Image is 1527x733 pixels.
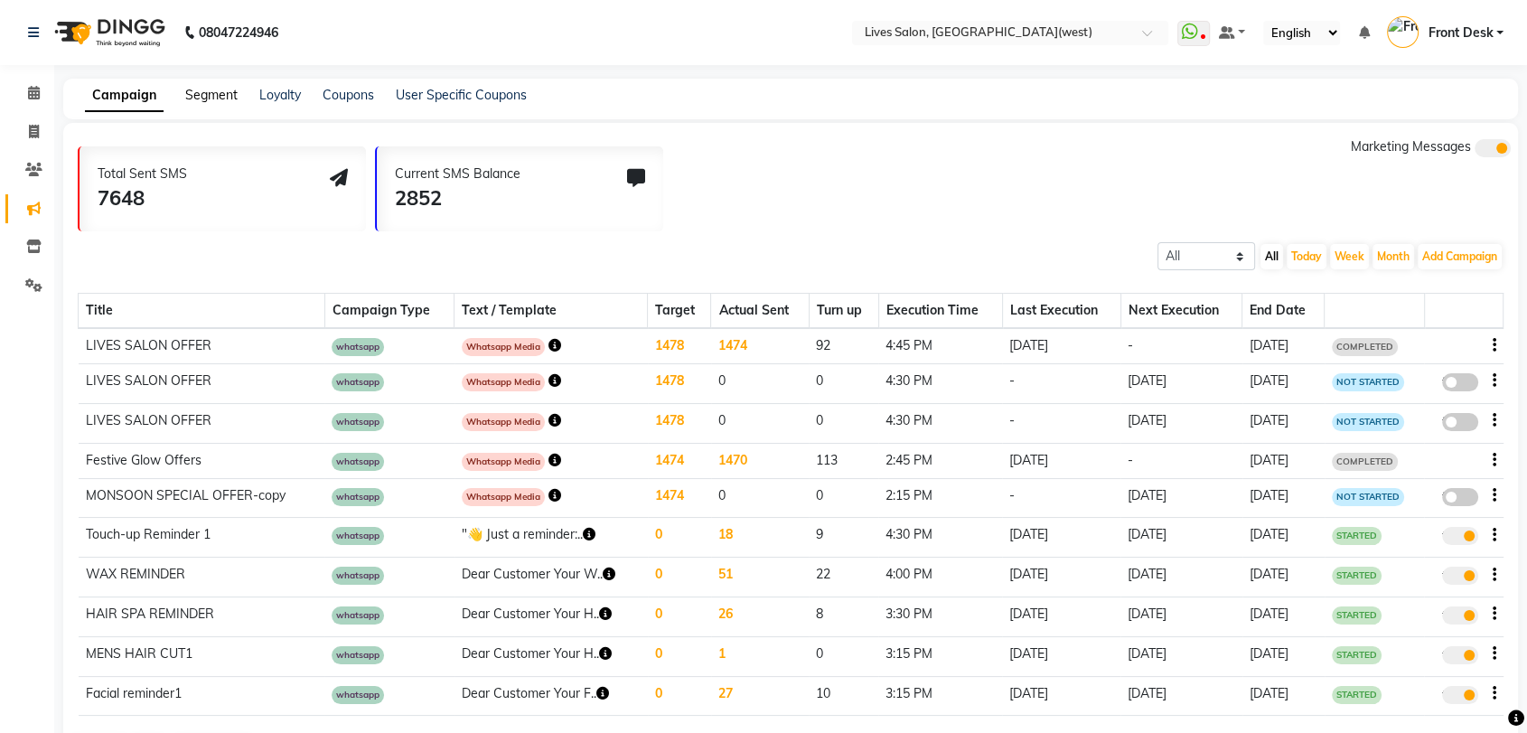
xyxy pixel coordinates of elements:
[454,597,648,636] td: Dear Customer Your H..
[648,518,711,558] td: 0
[1242,294,1325,329] th: End Date
[878,443,1002,478] td: 2:45 PM
[79,478,325,518] td: MONSOON SPECIAL OFFER-copy
[462,453,545,471] span: Whatsapp Media
[809,676,878,716] td: 10
[332,686,384,704] span: whatsapp
[454,558,648,597] td: Dear Customer Your W..
[878,328,1002,364] td: 4:45 PM
[46,7,170,58] img: logo
[1120,676,1242,716] td: [DATE]
[1002,364,1120,404] td: -
[1002,558,1120,597] td: [DATE]
[1002,478,1120,518] td: -
[711,558,809,597] td: 51
[454,636,648,676] td: Dear Customer Your H..
[1442,413,1478,431] label: false
[98,164,187,183] div: Total Sent SMS
[1242,597,1325,636] td: [DATE]
[396,87,527,103] a: User Specific Coupons
[79,328,325,364] td: LIVES SALON OFFER
[1242,636,1325,676] td: [DATE]
[711,676,809,716] td: 27
[1442,606,1478,625] label: true
[648,478,711,518] td: 1474
[1442,373,1478,391] label: false
[1120,403,1242,443] td: [DATE]
[85,80,164,112] a: Campaign
[809,636,878,676] td: 0
[1332,527,1382,545] span: STARTED
[809,478,878,518] td: 0
[648,636,711,676] td: 0
[1120,294,1242,329] th: Next Execution
[454,294,648,329] th: Text / Template
[332,606,384,625] span: whatsapp
[1120,518,1242,558] td: [DATE]
[1332,606,1382,625] span: STARTED
[1442,567,1478,585] label: true
[878,364,1002,404] td: 4:30 PM
[199,7,278,58] b: 08047224946
[648,676,711,716] td: 0
[878,558,1002,597] td: 4:00 PM
[1002,597,1120,636] td: [DATE]
[1242,518,1325,558] td: [DATE]
[878,597,1002,636] td: 3:30 PM
[395,183,520,213] div: 2852
[454,518,648,558] td: "👋 Just a reminder:..
[878,478,1002,518] td: 2:15 PM
[1332,646,1382,664] span: STARTED
[259,87,301,103] a: Loyalty
[79,364,325,404] td: LIVES SALON OFFER
[1002,443,1120,478] td: [DATE]
[1002,294,1120,329] th: Last Execution
[878,636,1002,676] td: 3:15 PM
[648,328,711,364] td: 1478
[878,676,1002,716] td: 3:15 PM
[462,413,545,431] span: Whatsapp Media
[711,328,809,364] td: 1474
[323,87,374,103] a: Coupons
[809,364,878,404] td: 0
[1120,478,1242,518] td: [DATE]
[1242,676,1325,716] td: [DATE]
[79,403,325,443] td: LIVES SALON OFFER
[79,597,325,636] td: HAIR SPA REMINDER
[1442,646,1478,664] label: true
[1002,636,1120,676] td: [DATE]
[809,518,878,558] td: 9
[79,443,325,478] td: Festive Glow Offers
[1260,244,1283,269] button: All
[1242,364,1325,404] td: [DATE]
[395,164,520,183] div: Current SMS Balance
[1002,676,1120,716] td: [DATE]
[1442,488,1478,506] label: false
[711,597,809,636] td: 26
[809,328,878,364] td: 92
[1418,244,1502,269] button: Add Campaign
[79,518,325,558] td: Touch-up Reminder 1
[809,403,878,443] td: 0
[79,676,325,716] td: Facial reminder1
[1120,364,1242,404] td: [DATE]
[711,443,809,478] td: 1470
[462,338,545,356] span: Whatsapp Media
[1332,373,1404,391] span: NOT STARTED
[185,87,238,103] a: Segment
[711,403,809,443] td: 0
[1428,23,1493,42] span: Front Desk
[79,636,325,676] td: MENS HAIR CUT1
[878,294,1002,329] th: Execution Time
[332,488,384,506] span: whatsapp
[711,294,809,329] th: Actual Sent
[1242,478,1325,518] td: [DATE]
[1372,244,1414,269] button: Month
[809,443,878,478] td: 113
[711,518,809,558] td: 18
[711,636,809,676] td: 1
[1332,338,1398,356] span: COMPLETED
[1120,328,1242,364] td: -
[1442,686,1478,704] label: true
[332,646,384,664] span: whatsapp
